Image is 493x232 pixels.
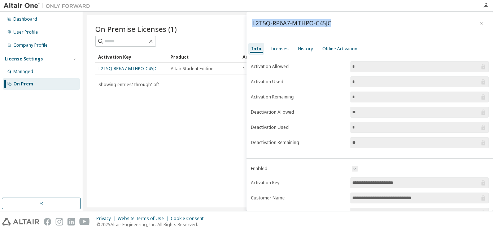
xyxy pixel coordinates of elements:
label: Enabled [251,166,346,172]
p: © 2025 Altair Engineering, Inc. All Rights Reserved. [96,222,208,228]
label: Deactivation Allowed [251,109,346,115]
label: Product Name [251,210,346,216]
label: Activation Used [251,79,346,85]
div: User Profile [13,29,38,35]
label: Customer Name [251,195,346,201]
div: Product [170,51,237,63]
label: Activation Key [251,180,346,186]
div: Offline Activation [322,46,357,52]
div: L2T5Q-RP6A7-MTHPO-C45JC [252,20,331,26]
div: History [298,46,313,52]
div: Dashboard [13,16,37,22]
img: instagram.svg [56,218,63,225]
label: Deactivation Remaining [251,140,346,145]
label: Deactivation Used [251,125,346,130]
img: facebook.svg [44,218,51,225]
span: Altair Student Edition [171,66,214,72]
div: Activation Allowed [243,51,309,63]
div: On Prem [13,81,33,87]
div: Activation Key [98,51,165,63]
div: Licenses [271,46,289,52]
span: 1 [243,66,245,72]
label: Activation Allowed [251,64,346,69]
span: On Premise Licenses (1) [95,24,177,34]
div: Managed [13,69,33,75]
img: youtube.svg [79,218,90,225]
div: Cookie Consent [171,216,208,222]
div: Privacy [96,216,118,222]
label: Activation Remaining [251,94,346,100]
img: Altair One [4,2,94,9]
span: Showing entries 1 through 1 of 1 [99,81,160,88]
div: Company Profile [13,42,48,48]
img: altair_logo.svg [2,218,39,225]
img: linkedin.svg [67,218,75,225]
a: L2T5Q-RP6A7-MTHPO-C45JC [99,66,157,72]
div: Info [251,46,261,52]
div: License Settings [5,56,43,62]
div: Website Terms of Use [118,216,171,222]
